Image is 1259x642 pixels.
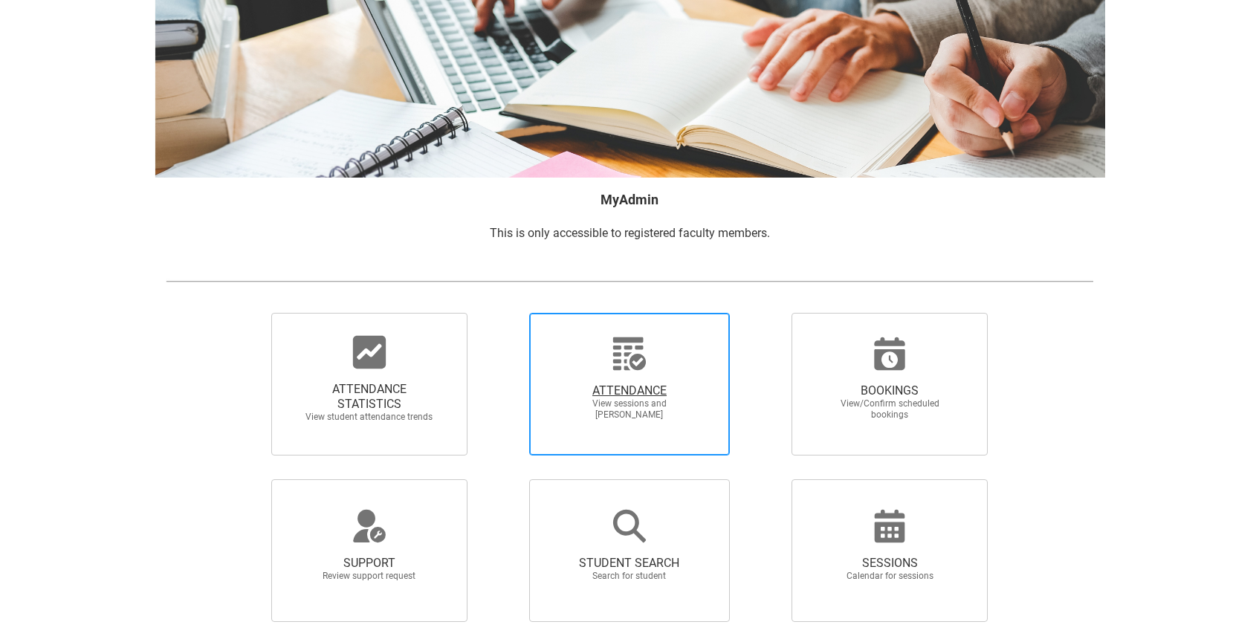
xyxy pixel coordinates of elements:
span: Review support request [304,571,435,582]
span: ATTENDANCE STATISTICS [304,382,435,412]
span: View student attendance trends [304,412,435,423]
span: Search for student [564,571,695,582]
span: Calendar for sessions [824,571,955,582]
span: BOOKINGS [824,383,955,398]
h2: MyAdmin [166,189,1093,210]
span: This is only accessible to registered faculty members. [490,226,770,240]
span: View sessions and [PERSON_NAME] [564,398,695,421]
span: ATTENDANCE [564,383,695,398]
span: View/Confirm scheduled bookings [824,398,955,421]
span: SUPPORT [304,556,435,571]
img: REDU_GREY_LINE [166,273,1093,289]
span: SESSIONS [824,556,955,571]
span: STUDENT SEARCH [564,556,695,571]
